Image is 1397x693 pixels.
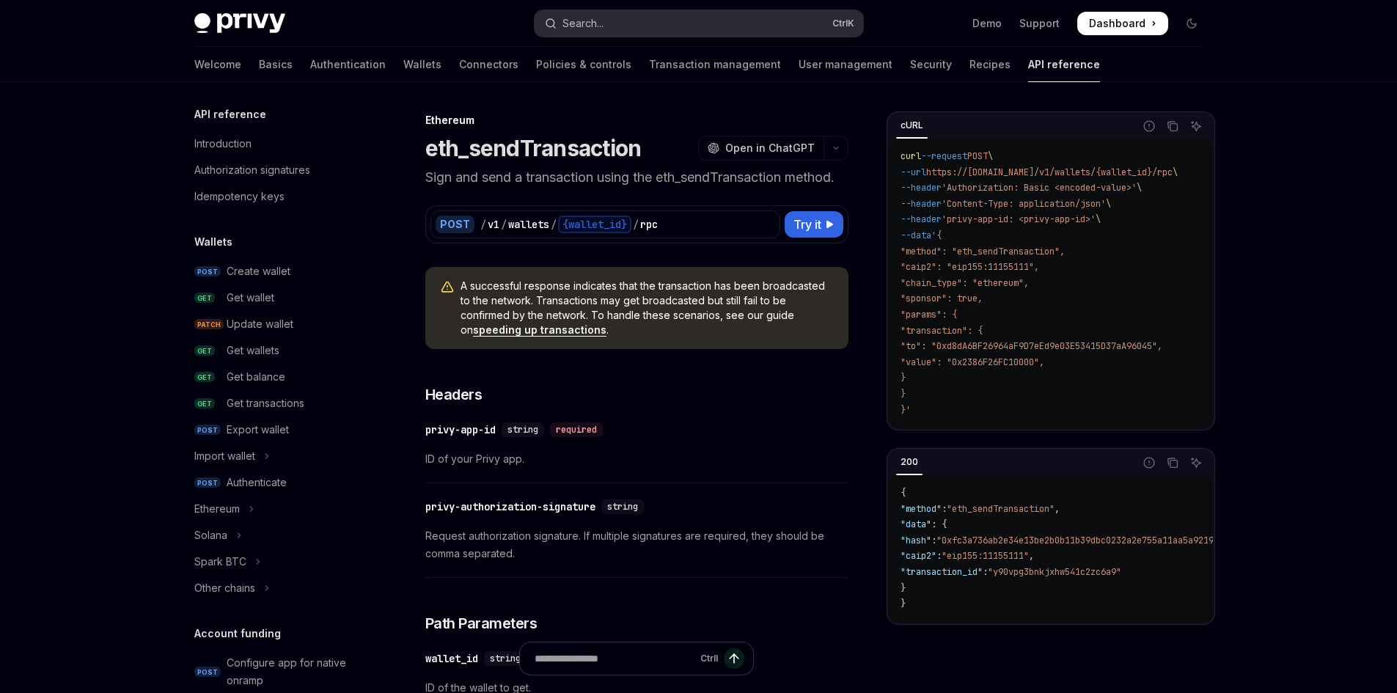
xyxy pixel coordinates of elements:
a: Authentication [310,47,386,82]
a: GETGet balance [183,364,370,390]
div: v1 [488,217,499,232]
span: "chain_type": "ethereum", [901,277,1029,289]
div: {wallet_id} [558,216,631,233]
span: "method": "eth_sendTransaction", [901,246,1065,257]
span: --header [901,182,942,194]
span: : [942,503,947,515]
span: 'privy-app-id: <privy-app-id>' [942,213,1096,225]
span: "sponsor": true, [901,293,983,304]
div: required [550,422,603,437]
a: Dashboard [1077,12,1168,35]
div: Other chains [194,579,255,597]
div: POST [436,216,474,233]
h5: Account funding [194,625,281,642]
span: "hash" [901,535,931,546]
span: string [607,501,638,513]
span: "caip2" [901,550,936,562]
a: Security [910,47,952,82]
span: : [936,550,942,562]
a: Connectors [459,47,518,82]
button: Ask AI [1187,453,1206,472]
span: : [983,566,988,578]
div: Get balance [227,368,285,386]
button: Toggle Ethereum section [183,496,370,522]
span: '{ [931,230,942,241]
span: "to": "0xd8dA6BF26964aF9D7eEd9e03E53415D37aA96045", [901,340,1162,352]
span: "transaction_id" [901,566,983,578]
h1: eth_sendTransaction [425,135,642,161]
div: Search... [562,15,604,32]
div: Update wallet [227,315,293,333]
a: Policies & controls [536,47,631,82]
div: Spark BTC [194,553,246,571]
div: Solana [194,527,227,544]
span: GET [194,398,215,409]
button: Toggle Spark BTC section [183,549,370,575]
div: Get wallet [227,289,274,307]
span: } [901,582,906,594]
button: Send message [724,648,744,669]
div: wallets [508,217,549,232]
span: "0xfc3a736ab2e34e13be2b0b11b39dbc0232a2e755a11aa5a9219890d3b2c6c7d8" [936,535,1286,546]
div: privy-authorization-signature [425,499,595,514]
span: POST [194,477,221,488]
span: Headers [425,384,483,405]
span: POST [194,425,221,436]
a: PATCHUpdate wallet [183,311,370,337]
span: , [1029,550,1034,562]
span: Try it [793,216,821,233]
a: API reference [1028,47,1100,82]
button: Toggle Import wallet section [183,443,370,469]
span: \ [1096,213,1101,225]
span: "data" [901,518,931,530]
span: \ [988,150,993,162]
a: Demo [972,16,1002,31]
span: https://[DOMAIN_NAME]/v1/wallets/{wallet_id}/rpc [926,166,1173,178]
button: Open search [535,10,863,37]
span: "method" [901,503,942,515]
span: : { [931,518,947,530]
a: Idempotency keys [183,183,370,210]
a: POSTExport wallet [183,417,370,443]
a: Welcome [194,47,241,82]
button: Report incorrect code [1140,117,1159,136]
a: POSTCreate wallet [183,258,370,285]
div: Get transactions [227,395,304,412]
span: Open in ChatGPT [725,141,815,155]
div: / [501,217,507,232]
a: Authorization signatures [183,157,370,183]
a: Introduction [183,131,370,157]
span: PATCH [194,319,224,330]
button: Toggle dark mode [1180,12,1203,35]
a: GETGet transactions [183,390,370,417]
a: Basics [259,47,293,82]
span: \ [1173,166,1178,178]
div: cURL [896,117,928,134]
span: ID of your Privy app. [425,450,848,468]
button: Toggle Solana section [183,522,370,549]
div: Ethereum [194,500,240,518]
a: Transaction management [649,47,781,82]
span: curl [901,150,921,162]
div: / [633,217,639,232]
span: string [507,424,538,436]
span: : [931,535,936,546]
span: POST [194,266,221,277]
span: "y90vpg3bnkjxhw541c2zc6a9" [988,566,1121,578]
span: Ctrl K [832,18,854,29]
span: Path Parameters [425,613,538,634]
button: Open in ChatGPT [698,136,824,161]
span: "caip2": "eip155:11155111", [901,261,1039,273]
div: Get wallets [227,342,279,359]
span: POST [967,150,988,162]
span: } [901,372,906,384]
span: POST [194,667,221,678]
button: Ask AI [1187,117,1206,136]
a: POSTAuthenticate [183,469,370,496]
svg: Warning [440,280,455,295]
span: --header [901,198,942,210]
div: Idempotency keys [194,188,285,205]
span: GET [194,372,215,383]
span: 'Authorization: Basic <encoded-value>' [942,182,1137,194]
a: speeding up transactions [473,323,606,337]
